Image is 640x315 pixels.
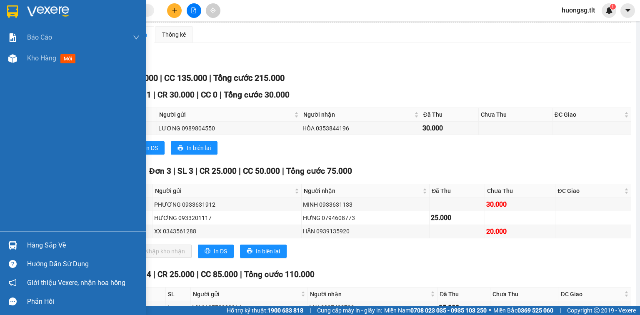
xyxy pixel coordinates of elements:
[173,166,175,176] span: |
[247,248,252,255] span: printer
[282,166,284,176] span: |
[439,302,489,313] div: 25.000
[310,290,428,299] span: Người nhận
[240,245,287,258] button: printerIn biên lai
[244,270,315,279] span: Tổng cước 110.000
[154,200,300,209] div: PHƯƠNG 0933631912
[27,54,56,62] span: Kho hàng
[209,73,211,83] span: |
[286,166,352,176] span: Tổng cước 75.000
[303,213,428,222] div: HƯNG 0794608773
[437,287,491,301] th: Đã Thu
[555,5,602,15] span: huongsg.tlt
[302,124,420,133] div: HÒA 0353844196
[489,309,491,312] span: ⚪️
[158,124,300,133] div: LƯƠNG 0989804550
[200,166,237,176] span: CR 25.000
[206,3,220,18] button: aim
[201,270,238,279] span: CC 85.000
[303,200,428,209] div: MINH 0933631133
[27,277,125,288] span: Giới thiệu Vexere, nhận hoa hồng
[177,166,193,176] span: SL 3
[431,212,483,223] div: 25.000
[7,5,18,18] img: logo-vxr
[243,166,280,176] span: CC 50.000
[210,7,216,13] span: aim
[310,306,311,315] span: |
[27,32,52,42] span: Báo cáo
[620,3,635,18] button: caret-down
[187,3,201,18] button: file-add
[555,110,622,119] span: ĐC Giao
[167,3,182,18] button: plus
[193,290,299,299] span: Người gửi
[240,270,242,279] span: |
[422,123,477,133] div: 30.000
[624,7,632,14] span: caret-down
[410,307,487,314] strong: 0708 023 035 - 0935 103 250
[5,60,204,82] div: Bến xe [GEOGRAPHIC_DATA]
[214,247,227,256] span: In DS
[493,306,553,315] span: Miền Bắc
[8,241,17,250] img: warehouse-icon
[224,90,290,100] span: Tổng cước 30.000
[129,245,192,258] button: downloadNhập kho nhận
[205,248,210,255] span: printer
[8,54,17,63] img: warehouse-icon
[9,260,17,268] span: question-circle
[486,199,554,210] div: 30.000
[309,303,435,312] div: MAI 0907438703
[166,287,191,301] th: SL
[197,90,199,100] span: |
[605,7,613,14] img: icon-new-feature
[52,40,157,54] text: BXTG1210250087
[159,110,292,119] span: Người gửi
[256,247,280,256] span: In biên lai
[303,227,428,236] div: HÂN 0939135920
[195,166,197,176] span: |
[9,279,17,287] span: notification
[430,184,485,198] th: Đã Thu
[167,303,189,312] div: 1
[133,34,140,41] span: down
[198,245,234,258] button: printerIn DS
[611,4,614,10] span: 1
[153,270,155,279] span: |
[153,90,155,100] span: |
[164,73,207,83] span: CC 135.000
[486,226,554,237] div: 20.000
[594,307,600,313] span: copyright
[157,270,195,279] span: CR 25.000
[129,141,165,155] button: printerIn DS
[149,166,171,176] span: Đơn 3
[162,30,186,39] div: Thống kê
[9,297,17,305] span: message
[227,306,303,315] span: Hỗ trợ kỹ thuật:
[157,90,195,100] span: CR 30.000
[145,143,158,152] span: In DS
[171,141,217,155] button: printerIn biên lai
[8,33,17,42] img: solution-icon
[213,73,285,83] span: Tổng cước 215.000
[160,73,162,83] span: |
[267,307,303,314] strong: 1900 633 818
[421,108,479,122] th: Đã Thu
[220,90,222,100] span: |
[187,143,211,152] span: In biên lai
[303,110,412,119] span: Người nhận
[384,306,487,315] span: Miền Nam
[177,145,183,152] span: printer
[610,4,616,10] sup: 1
[485,184,556,198] th: Chưa Thu
[27,239,140,252] div: Hàng sắp về
[304,186,421,195] span: Người nhận
[191,7,197,13] span: file-add
[239,166,241,176] span: |
[560,306,561,315] span: |
[135,270,151,279] span: SL 4
[192,303,306,312] div: MINH 0778899914
[155,186,293,195] span: Người gửi
[490,287,558,301] th: Chưa Thu
[27,258,140,270] div: Hướng dẫn sử dụng
[154,213,300,222] div: HƯƠNG 0933201117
